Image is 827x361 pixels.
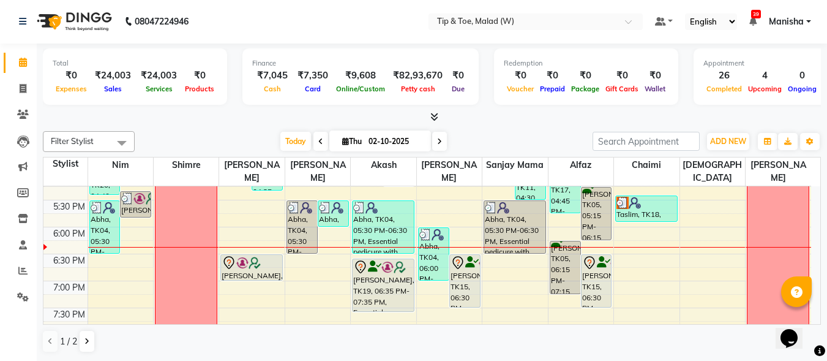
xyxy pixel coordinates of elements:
[90,201,120,253] div: Abha, TK04, 05:30 PM-06:30 PM, Essential manicure with scrub
[504,58,668,69] div: Redemption
[318,201,348,226] div: Abha, TK04, 05:30 PM-06:00 PM, T&T Permanent Gel Polish
[419,228,449,280] div: Abha, TK04, 06:00 PM-07:00 PM, Essential pedicure with scrub
[90,69,136,83] div: ₹24,003
[302,85,324,93] span: Card
[252,58,469,69] div: Finance
[280,132,311,151] span: Today
[745,69,785,83] div: 4
[353,259,414,311] div: [PERSON_NAME], TK19, 06:35 PM-07:35 PM, Essential pedicure with scrub
[482,158,547,173] span: Sanjay mama
[333,69,388,83] div: ₹9,608
[537,85,568,93] span: Prepaid
[537,69,568,83] div: ₹0
[31,4,115,39] img: logo
[51,308,88,321] div: 7:30 PM
[776,312,815,349] iframe: chat widget
[447,69,469,83] div: ₹0
[51,136,94,146] span: Filter Stylist
[121,192,151,217] div: [PERSON_NAME], TK12, 05:20 PM-05:50 PM, T&T Permanent Gel Polish
[51,227,88,240] div: 6:00 PM
[548,158,613,173] span: Alfaz
[749,16,757,27] a: 39
[785,85,820,93] span: Ongoing
[568,69,602,83] div: ₹0
[182,69,217,83] div: ₹0
[398,85,438,93] span: Petty cash
[484,201,545,253] div: Abha, TK04, 05:30 PM-06:30 PM, Essential pedicure with scrub
[351,158,416,173] span: Akash
[703,85,745,93] span: Completed
[769,15,804,28] span: Manisha
[219,158,284,186] span: [PERSON_NAME]
[43,158,88,170] div: Stylist
[154,158,219,173] span: Shimre
[293,69,333,83] div: ₹7,350
[365,132,426,151] input: 2025-10-02
[680,158,745,186] span: [DEMOGRAPHIC_DATA]
[53,58,217,69] div: Total
[751,10,761,18] span: 39
[582,255,612,307] div: [PERSON_NAME], TK15, 06:30 PM-07:30 PM, Essential pedicure with scrub
[51,200,88,213] div: 5:30 PM
[53,85,90,93] span: Expenses
[703,69,745,83] div: 26
[136,69,182,83] div: ₹24,003
[785,69,820,83] div: 0
[707,133,749,150] button: ADD NEW
[221,255,282,280] div: [PERSON_NAME], TK19, 06:30 PM-07:00 PM, Temporary Nail Extension
[353,201,414,253] div: Abha, TK04, 05:30 PM-06:30 PM, Essential pedicure with scrub
[746,158,811,186] span: [PERSON_NAME]
[449,85,468,93] span: Due
[51,281,88,294] div: 7:00 PM
[550,241,580,294] div: [PERSON_NAME], TK05, 06:15 PM-07:15 PM, Essential pedicure with scrub
[388,69,447,83] div: ₹82,93,670
[287,201,317,253] div: Abha, TK04, 05:30 PM-06:30 PM, Essential manicure with scrub
[51,254,88,267] div: 6:30 PM
[333,85,388,93] span: Online/Custom
[550,161,580,213] div: [PERSON_NAME], TK17, 04:45 PM-05:45 PM, Essential pedicure with scrub
[60,335,77,348] span: 1 / 2
[602,85,642,93] span: Gift Cards
[593,132,700,151] input: Search Appointment
[285,158,350,186] span: [PERSON_NAME]
[53,69,90,83] div: ₹0
[417,158,482,186] span: [PERSON_NAME]
[143,85,176,93] span: Services
[101,85,125,93] span: Sales
[616,196,677,221] div: Taslim, TK18, 05:25 PM-05:55 PM, Permanent Gel Polish
[88,158,153,173] span: Nim
[252,69,293,83] div: ₹7,045
[261,85,284,93] span: Cash
[710,137,746,146] span: ADD NEW
[182,85,217,93] span: Products
[504,69,537,83] div: ₹0
[504,85,537,93] span: Voucher
[582,188,612,240] div: [PERSON_NAME], TK05, 05:15 PM-06:15 PM, O.P.I. Finger Facial Pedicure
[602,69,642,83] div: ₹0
[745,85,785,93] span: Upcoming
[450,255,480,307] div: [PERSON_NAME], TK15, 06:30 PM-07:30 PM, Essential pedicure with scrub
[135,4,189,39] b: 08047224946
[642,85,668,93] span: Wallet
[642,69,668,83] div: ₹0
[339,137,365,146] span: Thu
[568,85,602,93] span: Package
[614,158,679,173] span: Chaimi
